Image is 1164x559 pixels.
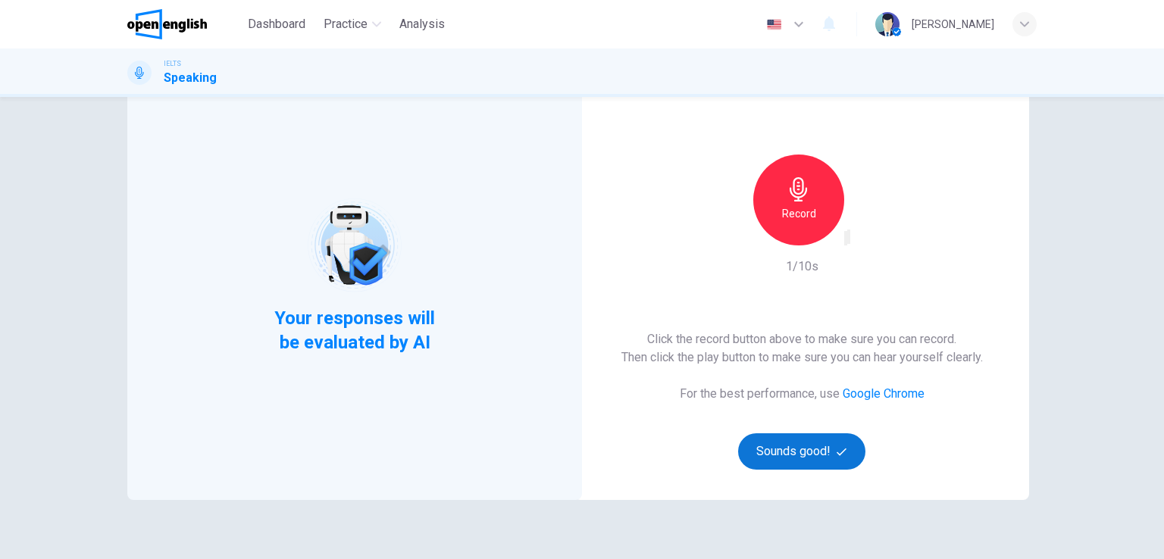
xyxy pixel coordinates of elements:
[782,205,816,223] h6: Record
[242,11,311,38] button: Dashboard
[399,15,445,33] span: Analysis
[843,386,925,401] a: Google Chrome
[875,12,900,36] img: Profile picture
[263,306,447,354] span: Your responses will be evaluated by AI
[786,258,818,276] h6: 1/10s
[318,11,387,38] button: Practice
[248,15,305,33] span: Dashboard
[753,155,844,245] button: Record
[738,433,865,470] button: Sounds good!
[164,58,181,69] span: IELTS
[127,9,207,39] img: OpenEnglish logo
[393,11,451,38] button: Analysis
[765,19,784,30] img: en
[127,9,242,39] a: OpenEnglish logo
[621,330,983,367] h6: Click the record button above to make sure you can record. Then click the play button to make sur...
[164,69,217,87] h1: Speaking
[680,385,925,403] h6: For the best performance, use
[912,15,994,33] div: [PERSON_NAME]
[324,15,368,33] span: Practice
[306,197,402,293] img: robot icon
